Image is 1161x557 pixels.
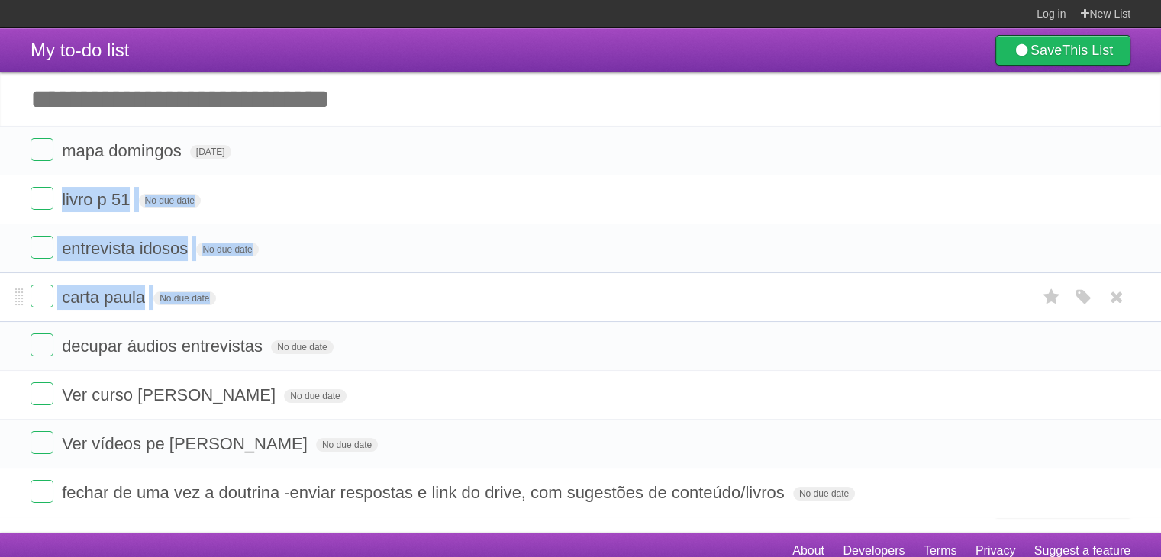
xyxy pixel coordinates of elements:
label: Done [31,382,53,405]
label: Done [31,480,53,503]
span: carta paula [62,288,149,307]
label: Star task [1037,285,1066,310]
span: No due date [284,389,346,403]
span: No due date [316,438,378,452]
span: fechar de uma vez a doutrina -enviar respostas e link do drive, com sugestões de conteúdo/livros [62,483,789,502]
span: [DATE] [190,145,231,159]
span: entrevista idosos [62,239,192,258]
label: Done [31,333,53,356]
a: SaveThis List [995,35,1130,66]
span: No due date [139,194,201,208]
label: Done [31,187,53,210]
label: Done [31,431,53,454]
span: mapa domingos [62,141,185,160]
label: Done [31,138,53,161]
span: decupar áudios entrevistas [62,336,266,356]
label: Done [31,236,53,259]
label: Done [31,285,53,307]
b: This List [1062,43,1113,58]
span: No due date [153,291,215,305]
span: My to-do list [31,40,129,60]
span: No due date [793,487,855,501]
span: livro p 51 [62,190,134,209]
span: No due date [271,340,333,354]
span: Ver curso [PERSON_NAME] [62,385,279,404]
span: No due date [196,243,258,256]
span: Ver vídeos pe [PERSON_NAME] [62,434,311,453]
